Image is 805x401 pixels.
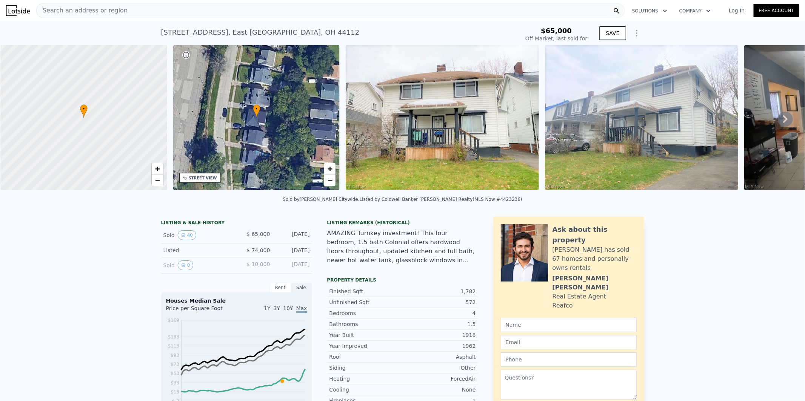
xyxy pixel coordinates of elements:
[189,175,217,181] div: STREET VIEW
[346,45,539,190] img: Sale: 88274164 Parcel: 84285031
[264,305,270,311] span: 1Y
[501,352,637,367] input: Phone
[553,245,637,272] div: [PERSON_NAME] has sold 67 homes and personally owns rentals
[168,344,179,349] tspan: $113
[155,175,160,185] span: −
[163,246,231,254] div: Listed
[553,301,573,310] div: Reafco
[152,174,163,186] a: Zoom out
[403,288,476,295] div: 1,782
[246,261,270,267] span: $ 10,000
[168,318,179,323] tspan: $169
[171,371,179,377] tspan: $53
[37,6,128,15] span: Search an address or region
[403,353,476,361] div: Asphalt
[283,197,359,202] div: Sold by [PERSON_NAME] Citywide .
[253,104,260,118] div: •
[629,26,644,41] button: Show Options
[329,342,403,350] div: Year Improved
[403,320,476,328] div: 1.5
[360,197,522,202] div: Listed by Coldwell Banker [PERSON_NAME] Realty (MLS Now #4423236)
[329,386,403,393] div: Cooling
[163,260,231,270] div: Sold
[328,175,332,185] span: −
[324,163,336,174] a: Zoom in
[328,164,332,173] span: +
[541,27,572,35] span: $65,000
[553,292,606,301] div: Real Estate Agent
[403,375,476,383] div: ForcedAir
[274,305,280,311] span: 3Y
[296,305,307,313] span: Max
[163,230,231,240] div: Sold
[155,164,160,173] span: +
[270,283,291,292] div: Rent
[329,320,403,328] div: Bathrooms
[403,309,476,317] div: 4
[720,7,754,14] a: Log In
[324,174,336,186] a: Zoom out
[501,318,637,332] input: Name
[276,260,310,270] div: [DATE]
[246,231,270,237] span: $ 65,000
[6,5,30,16] img: Lotside
[161,220,312,227] div: LISTING & SALE HISTORY
[545,45,738,190] img: Sale: 88274164 Parcel: 84285031
[525,35,587,42] div: Off Market, last sold for
[327,220,478,226] div: Listing Remarks (Historical)
[283,305,293,311] span: 10Y
[178,230,196,240] button: View historical data
[553,274,637,292] div: [PERSON_NAME] [PERSON_NAME]
[246,247,270,253] span: $ 74,000
[171,362,179,367] tspan: $73
[403,386,476,393] div: None
[80,104,88,118] div: •
[171,380,179,386] tspan: $33
[276,246,310,254] div: [DATE]
[673,4,717,18] button: Company
[403,364,476,372] div: Other
[166,305,237,317] div: Price per Square Foot
[501,335,637,349] input: Email
[329,298,403,306] div: Unfinished Sqft
[329,288,403,295] div: Finished Sqft
[178,260,194,270] button: View historical data
[626,4,673,18] button: Solutions
[80,106,88,112] span: •
[327,229,478,265] div: AMAZING Turnkey investment! This four bedroom, 1.5 bath Colonial offers hardwood floors throughou...
[327,277,478,283] div: Property details
[329,353,403,361] div: Roof
[754,4,799,17] a: Free Account
[168,334,179,340] tspan: $133
[166,297,307,305] div: Houses Median Sale
[329,331,403,339] div: Year Built
[253,106,260,112] span: •
[161,27,360,38] div: [STREET_ADDRESS] , East [GEOGRAPHIC_DATA] , OH 44112
[291,283,312,292] div: Sale
[329,375,403,383] div: Heating
[171,353,179,358] tspan: $93
[329,364,403,372] div: Siding
[152,163,163,174] a: Zoom in
[599,26,626,40] button: SAVE
[403,342,476,350] div: 1962
[403,331,476,339] div: 1918
[276,230,310,240] div: [DATE]
[171,389,179,395] tspan: $13
[403,298,476,306] div: 572
[553,224,637,245] div: Ask about this property
[329,309,403,317] div: Bedrooms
